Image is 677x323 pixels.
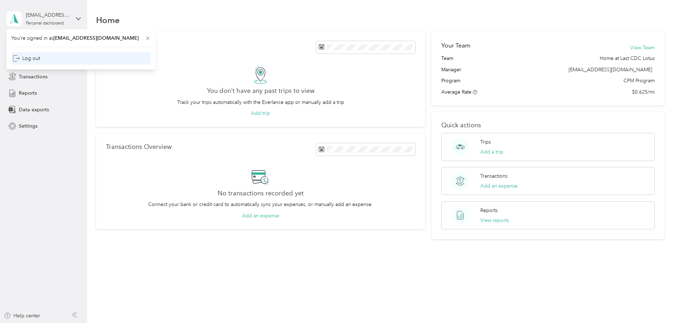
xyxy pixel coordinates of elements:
[148,201,373,208] p: Connect your bank or credit card to automatically sync your expenses, or manually add an expense.
[26,21,64,26] div: Personal dashboard
[218,190,304,197] h2: No transactions recorded yet
[54,35,139,41] span: [EMAIL_ADDRESS][DOMAIN_NAME]
[480,148,503,156] button: Add a trip
[19,122,38,130] span: Settings
[480,172,508,180] p: Transactions
[13,55,40,62] div: Log out
[630,44,655,51] button: View Team
[441,66,461,73] span: Manager
[441,55,453,62] span: Team
[480,182,517,190] button: Add an expense
[441,77,460,84] span: Program
[480,138,491,146] p: Trips
[96,16,120,24] h1: Home
[4,312,40,319] button: Help center
[177,99,344,106] p: Track your trips automatically with the Everlance app or manually add a trip
[637,283,677,323] iframe: Everlance-gr Chat Button Frame
[19,73,47,80] span: Transactions
[11,34,151,42] span: You’re signed in as
[480,207,498,214] p: Reports
[600,55,655,62] span: Home at Last CDC Lotus
[207,87,314,95] h2: You don’t have any past trips to view
[569,67,652,73] span: [EMAIL_ADDRESS][DOMAIN_NAME]
[106,143,172,151] p: Transactions Overview
[441,122,655,129] p: Quick actions
[19,106,49,113] span: Data exports
[19,89,37,97] span: Reports
[242,212,279,219] button: Add an expense
[26,11,70,19] div: [EMAIL_ADDRESS][DOMAIN_NAME]
[441,89,471,95] span: Average Rate
[480,217,509,224] button: View reports
[441,41,470,50] h2: Your Team
[632,88,655,96] span: $0.625/mi
[251,110,270,117] button: Add trip
[623,77,655,84] span: CPM Program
